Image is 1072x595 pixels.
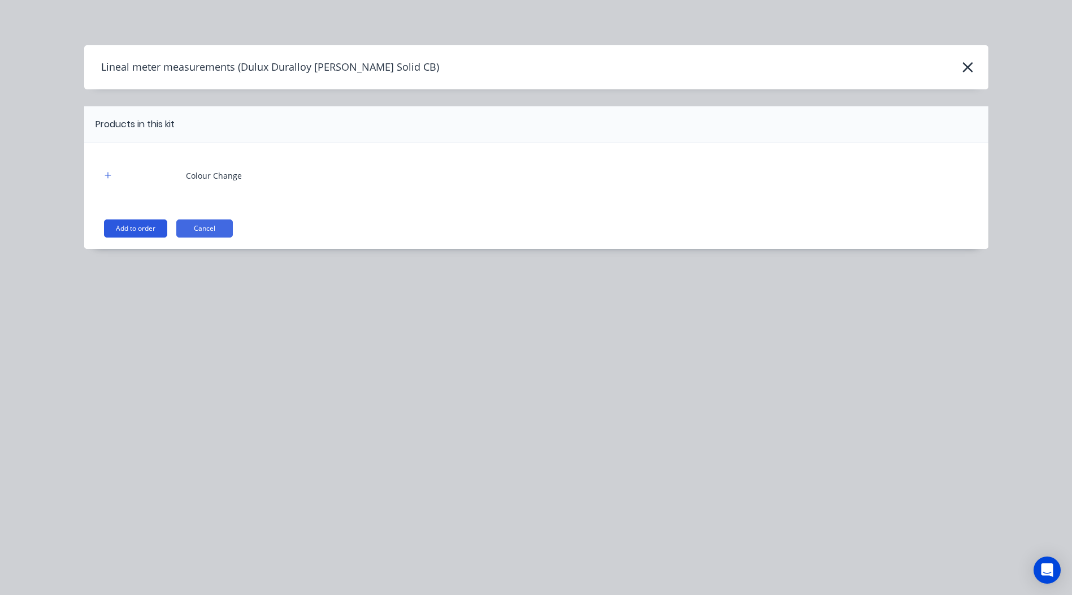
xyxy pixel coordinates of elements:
div: Colour Change [186,170,242,182]
button: Add to order [104,219,167,238]
div: Open Intercom Messenger [1034,557,1061,584]
div: Products in this kit [96,118,175,131]
h4: Lineal meter measurements (Dulux Duralloy [PERSON_NAME] Solid CB) [84,57,439,78]
button: Cancel [176,219,233,238]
